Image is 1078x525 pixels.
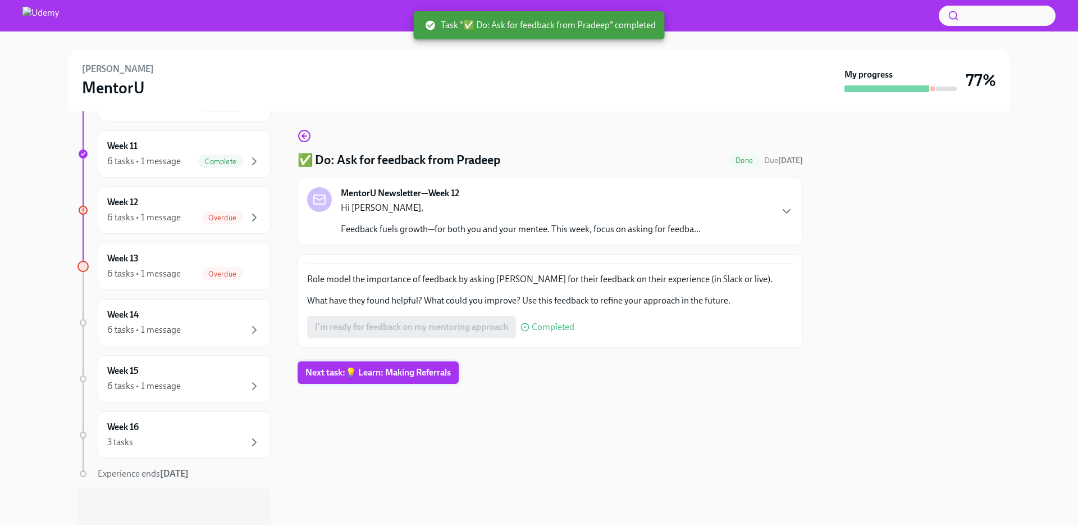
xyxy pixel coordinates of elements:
h3: 77% [966,70,996,90]
div: 6 tasks • 1 message [107,268,181,280]
h6: Week 15 [107,365,139,377]
span: Complete [198,157,243,166]
a: Week 146 tasks • 1 message [77,299,271,346]
a: Week 116 tasks • 1 messageComplete [77,130,271,178]
p: Hi [PERSON_NAME], [341,202,701,214]
div: 6 tasks • 1 message [107,380,181,392]
div: 6 tasks • 1 message [107,211,181,224]
span: Overdue [202,270,243,278]
h6: [PERSON_NAME] [82,63,154,75]
a: Week 163 tasks [77,411,271,459]
span: Completed [532,323,574,332]
span: Task "✅ Do: Ask for feedback from Pradeep" completed [425,19,656,31]
div: 3 tasks [107,436,133,449]
div: 6 tasks • 1 message [107,155,181,168]
img: Udemy [22,7,59,25]
span: Done [729,156,760,165]
a: Week 136 tasks • 1 messageOverdue [77,243,271,290]
button: Next task:💡 Learn: Making Referrals [298,361,459,384]
strong: [DATE] [778,156,803,165]
strong: My progress [844,69,893,81]
p: Role model the importance of feedback by asking [PERSON_NAME] for their feedback on their experie... [307,273,793,286]
strong: [DATE] [160,468,189,479]
h6: Week 12 [107,196,138,209]
h4: ✅ Do: Ask for feedback from Pradeep [298,152,500,169]
span: Overdue [202,214,243,222]
div: 6 tasks • 1 message [107,324,181,336]
h3: MentorU [82,78,145,98]
span: Due [764,156,803,165]
span: Next task : 💡 Learn: Making Referrals [305,367,451,378]
p: What have they found helpful? What could you improve? Use this feedback to refine your approach i... [307,295,793,307]
h6: Week 13 [107,252,139,265]
strong: MentorU Newsletter—Week 12 [341,187,459,200]
h6: Week 14 [107,309,139,321]
a: Week 156 tasks • 1 message [77,355,271,402]
h6: Week 11 [107,140,138,152]
span: Experience ends [98,468,189,479]
span: August 23rd, 2025 09:30 [764,155,803,166]
p: Feedback fuels growth—for both you and your mentee. This week, focus on asking for feedba... [341,223,701,236]
h6: Week 16 [107,421,139,433]
a: Week 126 tasks • 1 messageOverdue [77,187,271,234]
